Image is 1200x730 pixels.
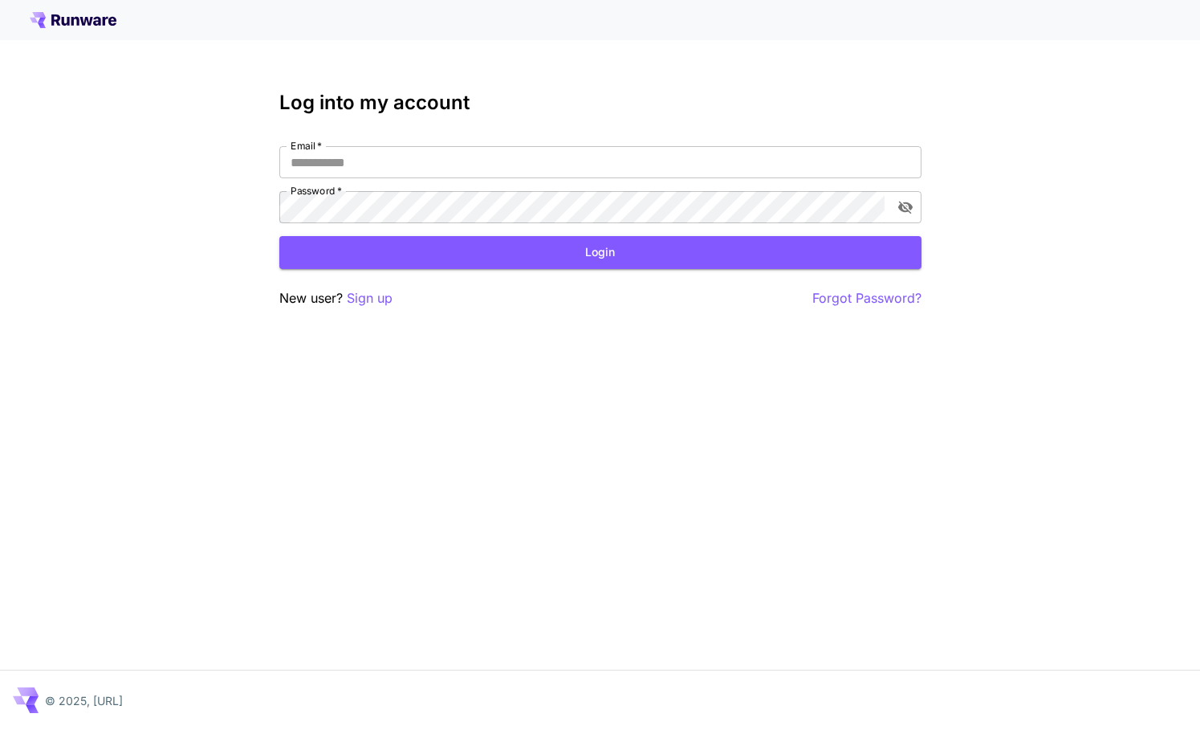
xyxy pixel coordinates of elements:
h3: Log into my account [279,92,921,114]
button: Sign up [347,288,393,308]
button: Login [279,236,921,269]
p: © 2025, [URL] [45,692,123,709]
button: toggle password visibility [891,193,920,222]
p: New user? [279,288,393,308]
label: Email [291,139,322,153]
button: Forgot Password? [812,288,921,308]
label: Password [291,184,342,198]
